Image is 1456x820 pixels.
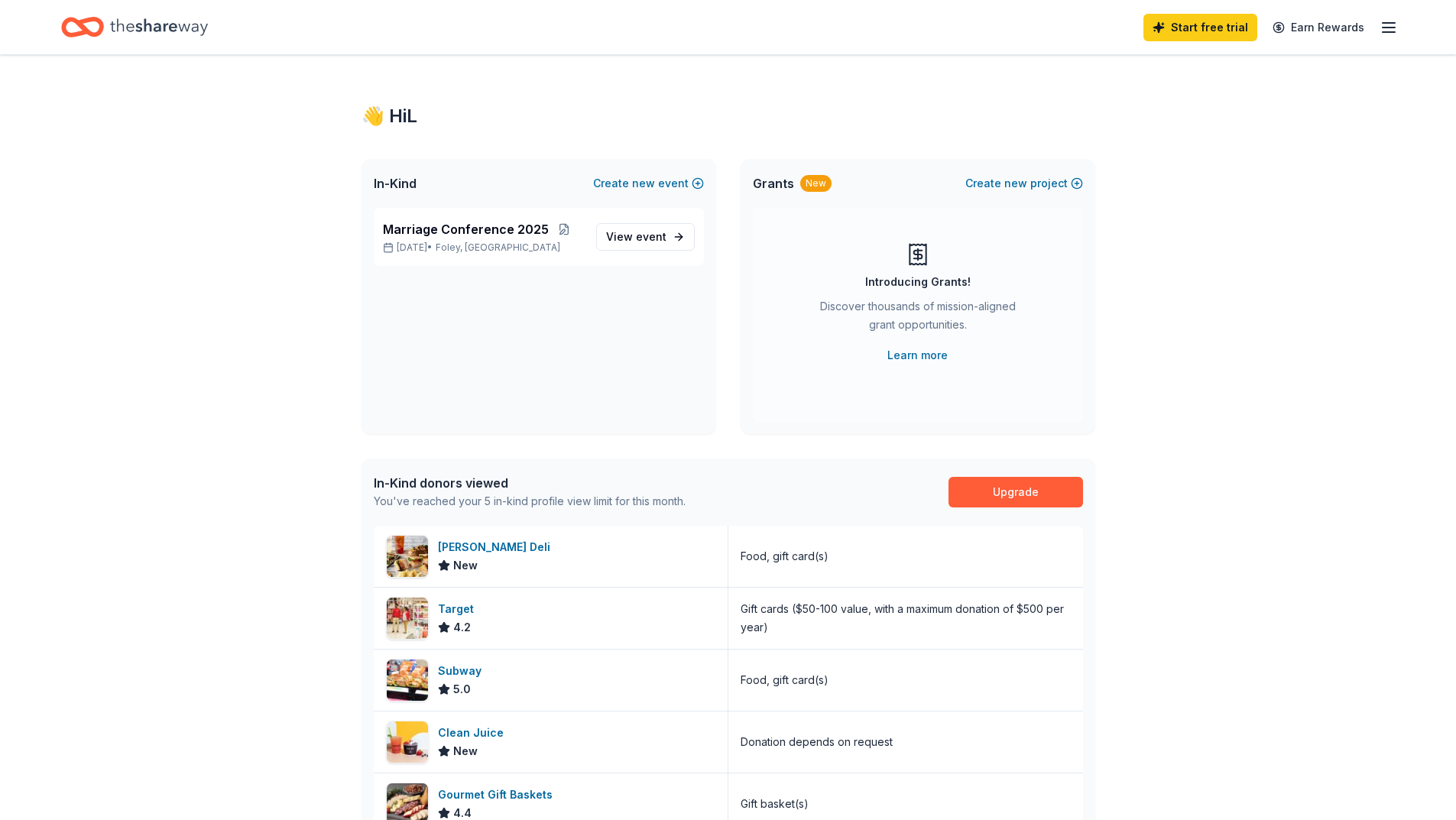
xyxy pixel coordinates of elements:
[593,174,704,193] button: Createnewevent
[741,547,829,566] div: Food, gift card(s)
[387,536,428,577] img: Image for McAlister's Deli
[1004,174,1027,193] span: new
[383,220,549,238] span: Marriage Conference 2025
[438,538,556,556] div: [PERSON_NAME] Deli
[362,104,1095,128] div: 👋 Hi L
[374,492,686,510] div: You've reached your 5 in-kind profile view limit for this month.
[632,174,655,193] span: new
[741,671,829,689] div: Food, gift card(s)
[438,786,559,804] div: Gourmet Gift Baskets
[453,618,471,637] span: 4.2
[438,600,480,618] div: Target
[865,273,971,291] div: Introducing Grants!
[374,174,417,193] span: In-Kind
[606,228,666,246] span: View
[741,600,1071,637] div: Gift cards ($50-100 value, with a maximum donation of $500 per year)
[383,241,584,254] p: [DATE] •
[1263,14,1373,41] a: Earn Rewards
[387,660,428,701] img: Image for Subway
[387,598,428,639] img: Image for Target
[800,175,832,192] div: New
[453,556,478,575] span: New
[374,474,686,492] div: In-Kind donors viewed
[438,724,510,742] div: Clean Juice
[741,795,809,813] div: Gift basket(s)
[753,174,794,193] span: Grants
[965,174,1083,193] button: Createnewproject
[741,733,893,751] div: Donation depends on request
[61,9,208,45] a: Home
[814,297,1022,340] div: Discover thousands of mission-aligned grant opportunities.
[453,680,471,698] span: 5.0
[887,346,948,365] a: Learn more
[438,662,488,680] div: Subway
[436,241,560,254] span: Foley, [GEOGRAPHIC_DATA]
[1143,14,1257,41] a: Start free trial
[949,477,1083,507] a: Upgrade
[453,742,478,760] span: New
[387,721,428,763] img: Image for Clean Juice
[596,223,695,251] a: View event
[636,230,666,243] span: event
